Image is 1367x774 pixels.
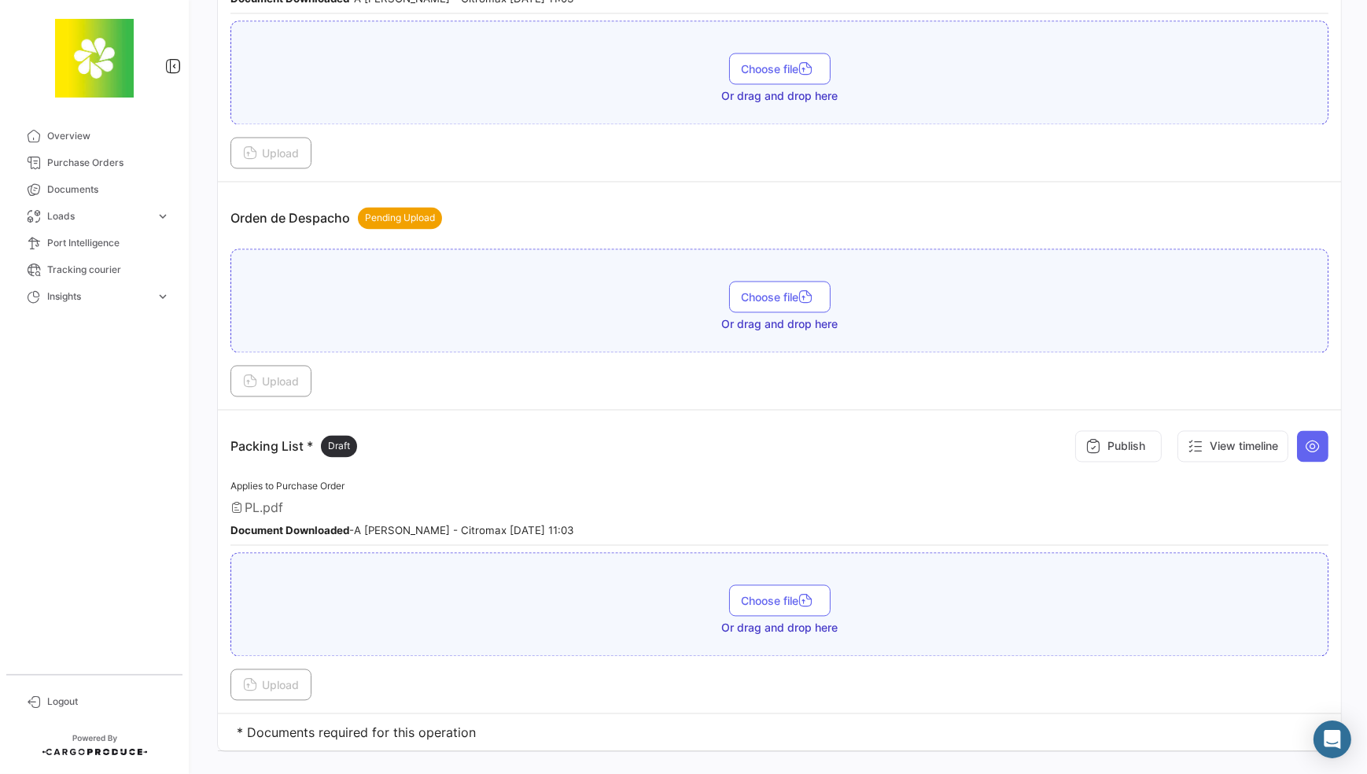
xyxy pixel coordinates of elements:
[13,256,176,283] a: Tracking courier
[47,209,149,223] span: Loads
[1314,721,1351,758] div: Abrir Intercom Messenger
[742,62,818,76] span: Choose file
[243,146,299,160] span: Upload
[218,713,1341,751] td: * Documents required for this operation
[742,594,818,607] span: Choose file
[47,156,170,170] span: Purchase Orders
[230,524,573,536] small: - A [PERSON_NAME] - Citromax [DATE] 11:03
[230,137,311,168] button: Upload
[729,53,831,84] button: Choose file
[328,439,350,453] span: Draft
[230,207,442,229] p: Orden de Despacho
[156,209,170,223] span: expand_more
[47,695,170,709] span: Logout
[230,435,357,457] p: Packing List *
[230,669,311,700] button: Upload
[365,211,435,225] span: Pending Upload
[243,374,299,388] span: Upload
[742,290,818,304] span: Choose file
[729,584,831,616] button: Choose file
[721,620,838,636] span: Or drag and drop here
[230,524,349,536] b: Document Downloaded
[13,176,176,203] a: Documents
[243,678,299,691] span: Upload
[47,263,170,277] span: Tracking courier
[245,499,283,515] span: PL.pdf
[47,236,170,250] span: Port Intelligence
[55,19,134,98] img: 8664c674-3a9e-46e9-8cba-ffa54c79117b.jfif
[156,289,170,304] span: expand_more
[13,149,176,176] a: Purchase Orders
[729,281,831,312] button: Choose file
[721,316,838,332] span: Or drag and drop here
[230,365,311,396] button: Upload
[1177,430,1288,462] button: View timeline
[47,129,170,143] span: Overview
[47,182,170,197] span: Documents
[47,289,149,304] span: Insights
[1075,430,1162,462] button: Publish
[13,123,176,149] a: Overview
[13,230,176,256] a: Port Intelligence
[230,480,345,492] span: Applies to Purchase Order
[721,88,838,104] span: Or drag and drop here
